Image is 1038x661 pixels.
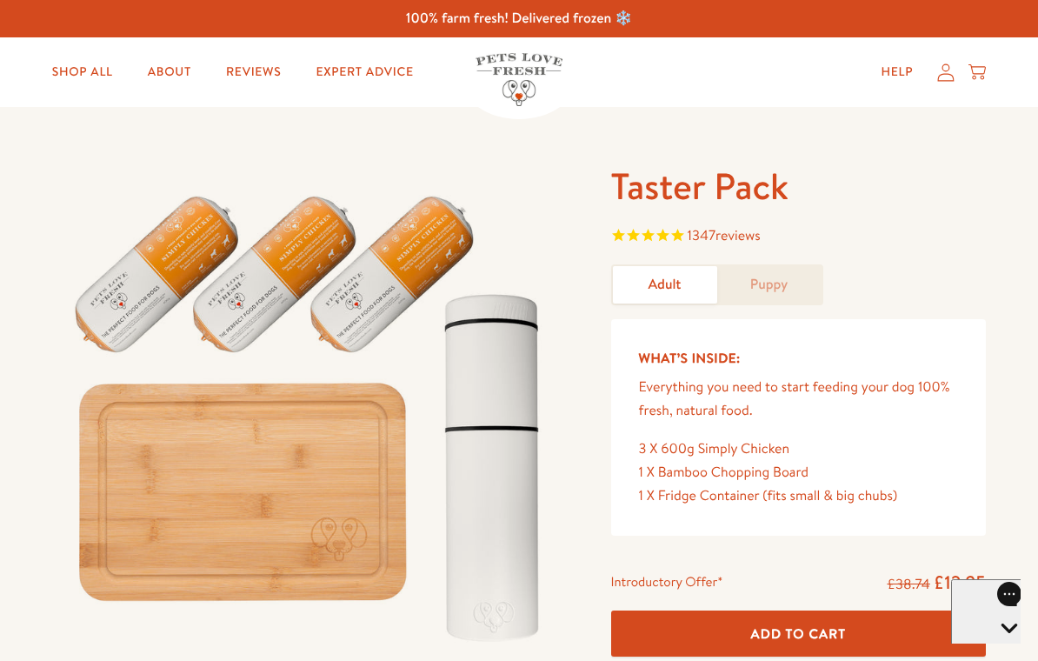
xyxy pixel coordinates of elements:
a: Help [868,55,928,90]
span: Rated 4.8 out of 5 stars 1347 reviews [611,224,987,250]
div: Introductory Offer* [611,571,723,597]
p: Everything you need to start feeding your dog 100% fresh, natural food. [639,376,959,423]
iframe: Gorgias live chat messenger [951,579,1021,644]
img: Pets Love Fresh [476,53,562,106]
h5: What’s Inside: [639,347,959,370]
h1: Taster Pack [611,163,987,210]
a: Adult [613,266,717,304]
a: Expert Advice [302,55,427,90]
a: Shop All [38,55,127,90]
span: £12.95 [934,570,987,595]
a: Puppy [717,266,822,304]
span: Add To Cart [750,624,846,643]
span: 1 X Bamboo Chopping Board [639,463,809,482]
a: Reviews [212,55,295,90]
img: Taster Pack - Adult [52,163,569,659]
button: Add To Cart [611,611,987,657]
a: About [134,55,205,90]
div: 1 X Fridge Container (fits small & big chubs) [639,484,959,508]
span: reviews [715,226,761,245]
div: 3 X 600g Simply Chicken [639,437,959,461]
span: 1347 reviews [688,226,761,245]
s: £38.74 [887,575,929,594]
